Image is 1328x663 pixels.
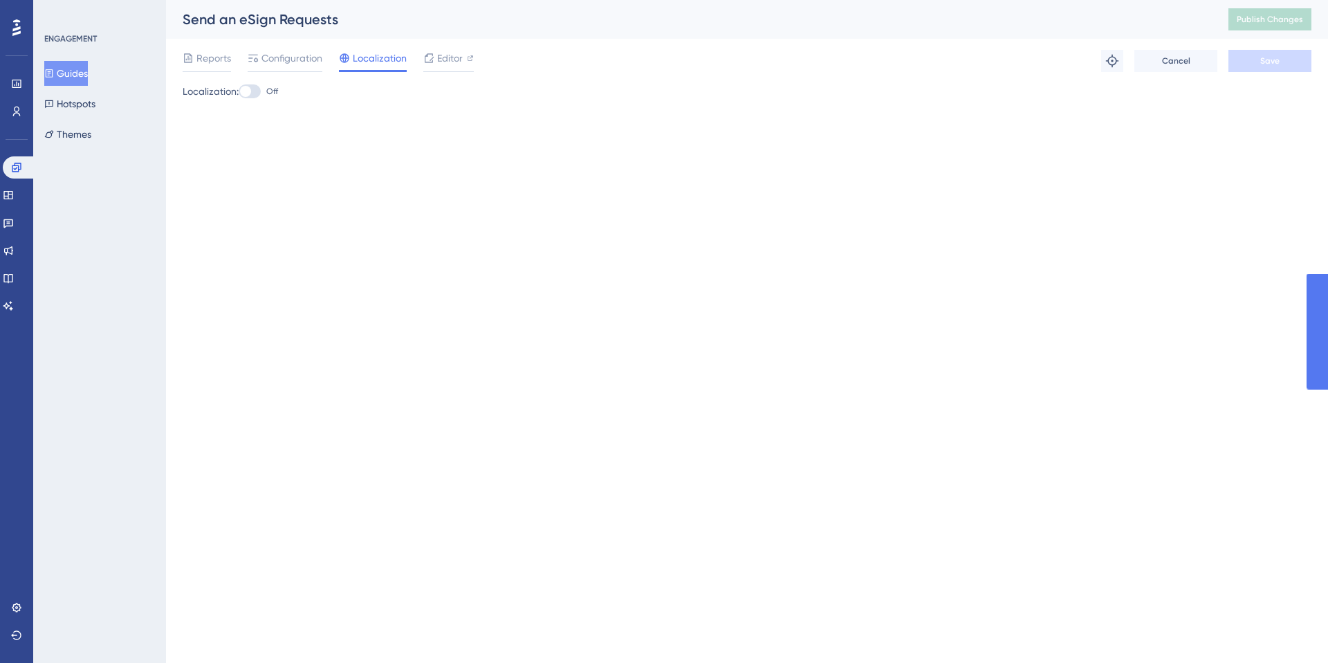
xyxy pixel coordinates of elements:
iframe: UserGuiding AI Assistant Launcher [1270,608,1311,650]
span: Off [266,86,278,97]
span: Cancel [1162,55,1190,66]
div: Localization: [183,83,1311,100]
button: Hotspots [44,91,95,116]
span: Save [1260,55,1280,66]
span: Localization [353,50,407,66]
button: Save [1228,50,1311,72]
div: Send an eSign Requests [183,10,1194,29]
button: Themes [44,122,91,147]
button: Publish Changes [1228,8,1311,30]
span: Configuration [261,50,322,66]
button: Cancel [1134,50,1217,72]
button: Guides [44,61,88,86]
span: Publish Changes [1237,14,1303,25]
div: ENGAGEMENT [44,33,97,44]
span: Reports [196,50,231,66]
span: Editor [437,50,463,66]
